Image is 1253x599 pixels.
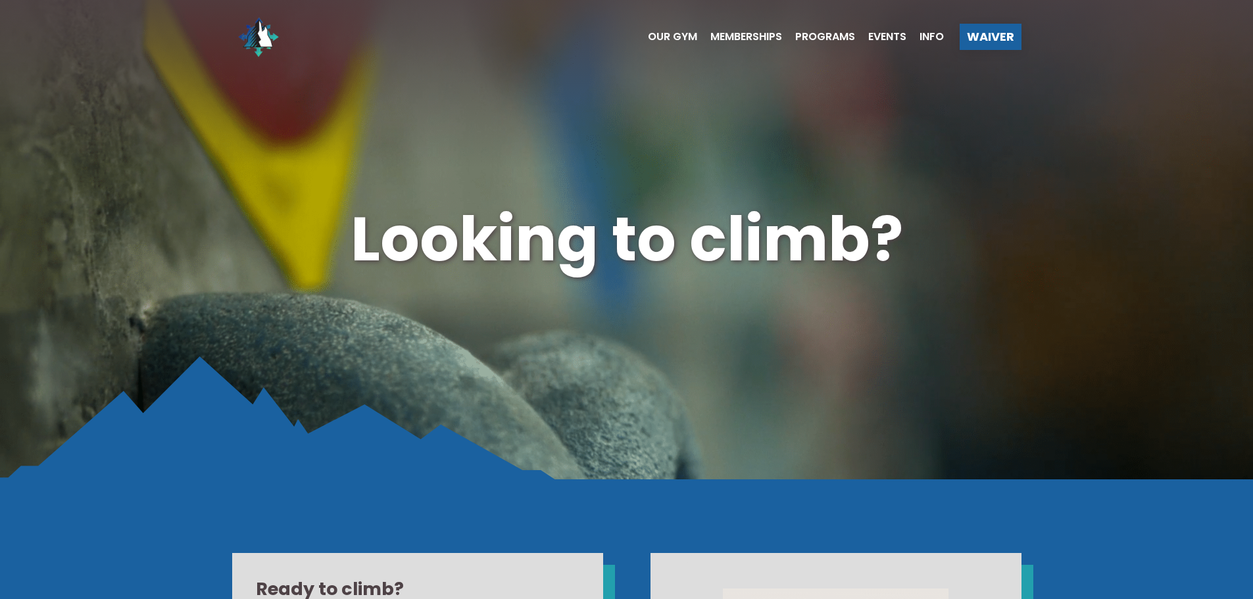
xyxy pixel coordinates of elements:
[710,32,782,42] span: Memberships
[232,11,285,63] img: North Wall Logo
[648,32,697,42] span: Our Gym
[635,32,697,42] a: Our Gym
[920,32,944,42] span: Info
[795,32,855,42] span: Programs
[782,32,855,42] a: Programs
[868,32,906,42] span: Events
[697,32,782,42] a: Memberships
[855,32,906,42] a: Events
[906,32,944,42] a: Info
[232,197,1021,282] h1: Looking to climb?
[960,24,1021,50] a: Waiver
[967,31,1014,43] span: Waiver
